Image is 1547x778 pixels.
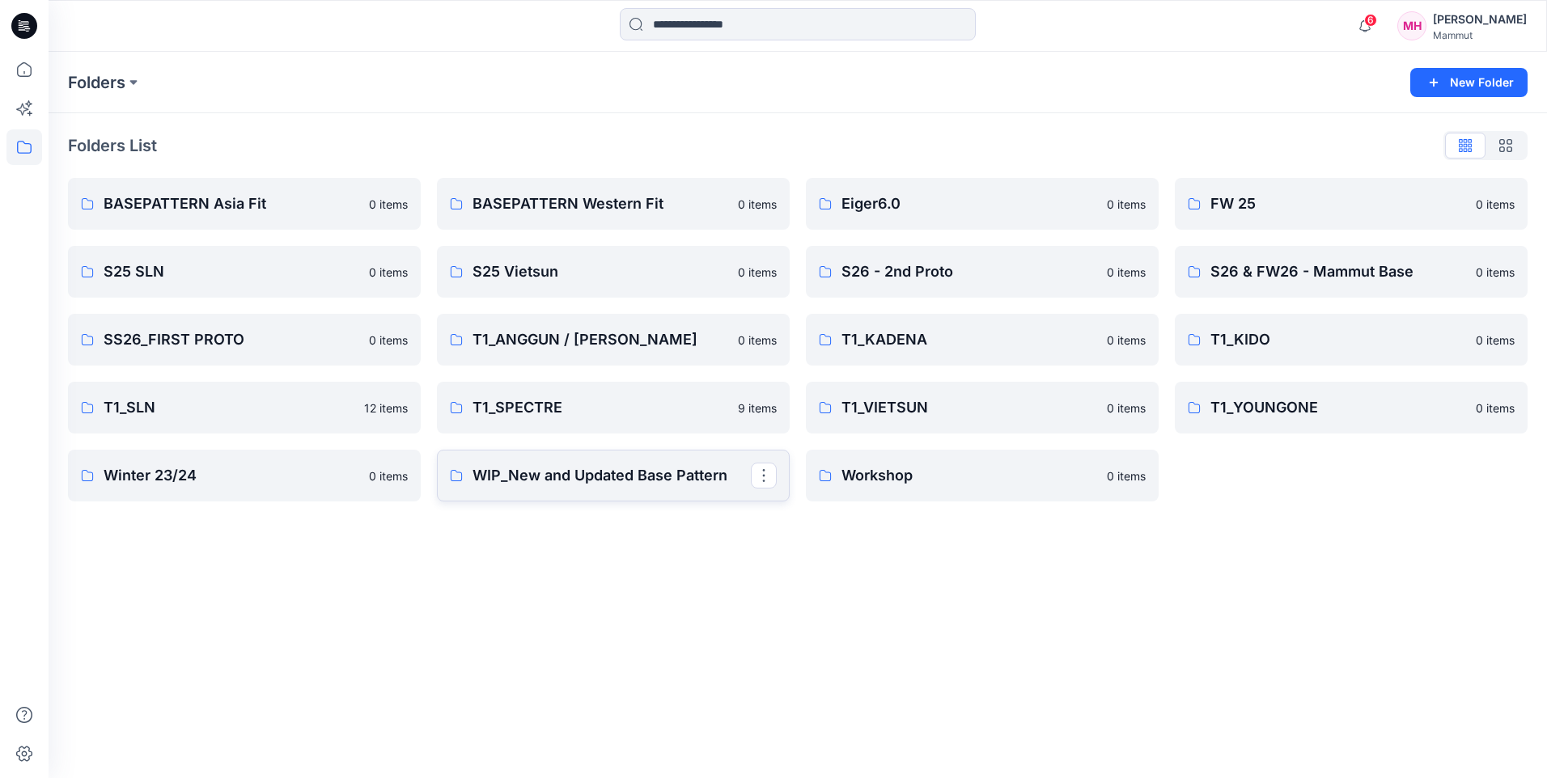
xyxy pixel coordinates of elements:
[1476,196,1515,213] p: 0 items
[1107,196,1146,213] p: 0 items
[1107,467,1146,484] p: 0 items
[841,192,1097,215] p: Eiger6.0
[841,396,1097,419] p: T1_VIETSUN
[1476,400,1515,416] p: 0 items
[68,382,421,433] a: T1_SLN12 items
[473,396,728,419] p: T1_SPECTRE
[473,260,728,283] p: S25 Vietsun
[1476,332,1515,349] p: 0 items
[104,260,359,283] p: S25 SLN
[1210,396,1466,419] p: T1_YOUNGONE
[841,260,1097,283] p: S26 - 2nd Proto
[1175,382,1528,433] a: T1_YOUNGONE0 items
[68,71,125,94] a: Folders
[473,192,728,215] p: BASEPATTERN Western Fit
[806,382,1159,433] a: T1_VIETSUN0 items
[437,314,790,366] a: T1_ANGGUN / [PERSON_NAME]0 items
[1107,332,1146,349] p: 0 items
[104,328,359,351] p: SS26_FIRST PROTO
[1107,264,1146,281] p: 0 items
[738,400,777,416] p: 9 items
[369,264,408,281] p: 0 items
[806,246,1159,298] a: S26 - 2nd Proto0 items
[1175,178,1528,230] a: FW 250 items
[1210,328,1466,351] p: T1_KIDO
[369,332,408,349] p: 0 items
[437,450,790,501] a: WIP_New and Updated Base Pattern
[104,192,359,215] p: BASEPATTERN Asia Fit
[806,314,1159,366] a: T1_KADENA0 items
[1210,192,1466,215] p: FW 25
[841,464,1097,487] p: Workshop
[1175,314,1528,366] a: T1_KIDO0 items
[364,400,408,416] p: 12 items
[1410,68,1528,97] button: New Folder
[369,467,408,484] p: 0 items
[68,178,421,230] a: BASEPATTERN Asia Fit0 items
[1210,260,1466,283] p: S26 & FW26 - Mammut Base
[1433,29,1527,41] div: Mammut
[1397,11,1426,40] div: MH
[1107,400,1146,416] p: 0 items
[437,382,790,433] a: T1_SPECTRE9 items
[806,450,1159,501] a: Workshop0 items
[473,328,728,351] p: T1_ANGGUN / [PERSON_NAME]
[1175,246,1528,298] a: S26 & FW26 - Mammut Base0 items
[738,196,777,213] p: 0 items
[68,246,421,298] a: S25 SLN0 items
[473,464,751,487] p: WIP_New and Updated Base Pattern
[1364,14,1377,27] span: 6
[1433,10,1527,29] div: [PERSON_NAME]
[68,133,157,158] p: Folders List
[369,196,408,213] p: 0 items
[1476,264,1515,281] p: 0 items
[738,264,777,281] p: 0 items
[104,396,354,419] p: T1_SLN
[104,464,359,487] p: Winter 23/24
[68,450,421,501] a: Winter 23/240 items
[437,178,790,230] a: BASEPATTERN Western Fit0 items
[841,328,1097,351] p: T1_KADENA
[437,246,790,298] a: S25 Vietsun0 items
[68,314,421,366] a: SS26_FIRST PROTO0 items
[806,178,1159,230] a: Eiger6.00 items
[738,332,777,349] p: 0 items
